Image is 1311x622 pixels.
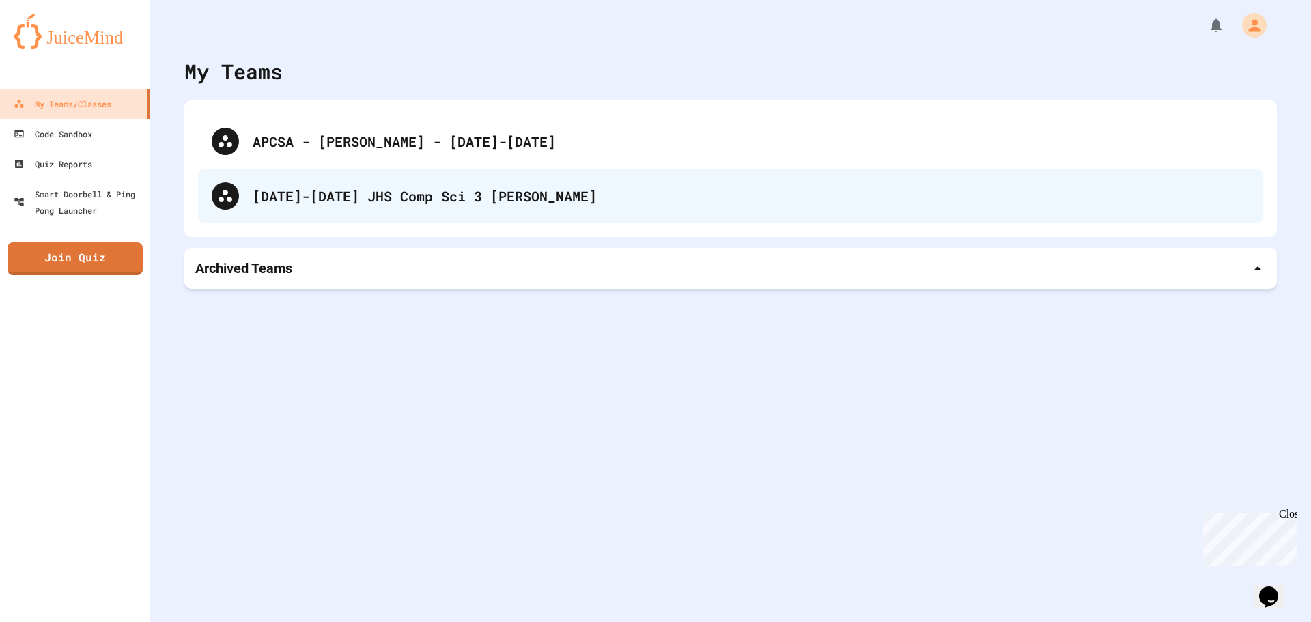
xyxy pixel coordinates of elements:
div: My Teams/Classes [14,96,111,112]
iframe: chat widget [1254,567,1297,608]
div: Code Sandbox [14,126,92,142]
div: My Teams [184,56,283,87]
div: Chat with us now!Close [5,5,94,87]
a: Join Quiz [8,242,143,275]
div: My Notifications [1183,14,1228,37]
p: Archived Teams [195,259,292,278]
img: logo-orange.svg [14,14,137,49]
iframe: chat widget [1198,508,1297,566]
div: [DATE]-[DATE] JHS Comp Sci 3 [PERSON_NAME] [253,186,1250,206]
div: Quiz Reports [14,156,92,172]
div: APCSA - [PERSON_NAME] - [DATE]-[DATE] [253,131,1250,152]
div: [DATE]-[DATE] JHS Comp Sci 3 [PERSON_NAME] [198,169,1263,223]
div: APCSA - [PERSON_NAME] - [DATE]-[DATE] [198,114,1263,169]
div: Smart Doorbell & Ping Pong Launcher [14,186,145,218]
div: My Account [1228,10,1270,41]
